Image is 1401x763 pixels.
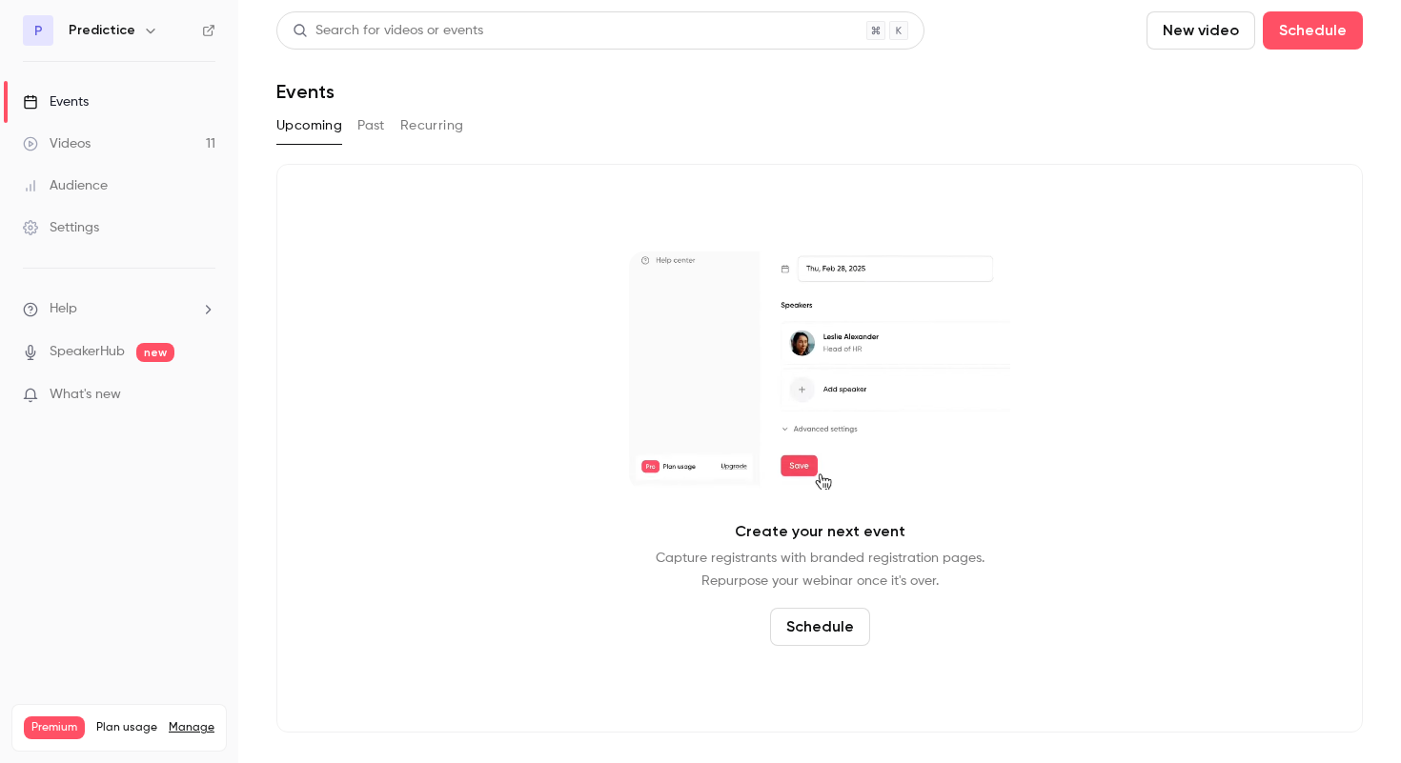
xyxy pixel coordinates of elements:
a: Manage [169,720,214,735]
button: Schedule [1263,11,1363,50]
h1: Events [276,80,335,103]
span: Help [50,299,77,319]
button: Recurring [400,110,464,141]
div: Audience [23,176,108,195]
iframe: Noticeable Trigger [193,387,215,404]
a: SpeakerHub [50,342,125,362]
span: Plan usage [96,720,157,735]
span: new [136,343,174,362]
div: Search for videos or events [293,21,483,41]
h6: Predictice [69,21,135,40]
button: New video [1147,11,1255,50]
span: P [34,21,43,41]
p: Create your next event [735,520,905,543]
button: Schedule [770,608,870,646]
button: Upcoming [276,110,342,141]
div: Settings [23,218,99,237]
div: Events [23,92,89,111]
span: Premium [24,716,85,739]
span: What's new [50,385,121,405]
button: Past [357,110,385,141]
li: help-dropdown-opener [23,299,215,319]
p: Capture registrants with branded registration pages. Repurpose your webinar once it's over. [656,547,985,592]
div: Videos [23,134,91,153]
